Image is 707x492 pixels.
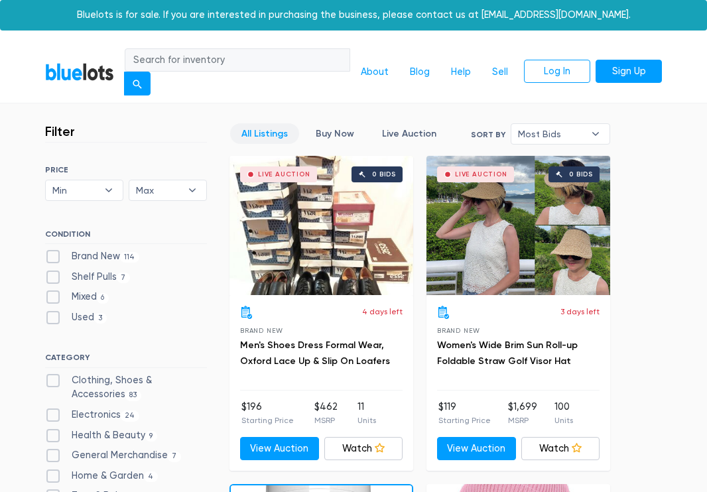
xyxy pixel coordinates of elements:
p: 3 days left [560,306,600,318]
a: Watch [521,437,600,461]
span: Brand New [240,327,283,334]
span: 3 [94,313,107,324]
h6: PRICE [45,165,207,174]
h3: Filter [45,123,75,139]
b: ▾ [178,180,206,200]
a: Log In [524,60,590,84]
input: Search for inventory [125,48,350,72]
label: Home & Garden [45,469,158,483]
li: $1,699 [508,400,537,426]
div: Live Auction [258,171,310,178]
span: 9 [145,431,157,442]
label: Mixed [45,290,109,304]
label: Electronics [45,408,139,422]
b: ▾ [95,180,123,200]
a: Help [440,60,482,85]
label: Shelf Pulls [45,270,130,284]
a: Live Auction [371,123,448,144]
span: 4 [144,471,158,482]
div: 0 bids [569,171,593,178]
div: 0 bids [372,171,396,178]
span: 114 [120,252,139,263]
h6: CONDITION [45,229,207,244]
a: Watch [324,437,403,461]
label: Health & Beauty [45,428,157,443]
p: Units [554,414,573,426]
a: View Auction [240,437,319,461]
label: Used [45,310,107,325]
span: 83 [125,391,141,401]
h6: CATEGORY [45,353,207,367]
a: Blog [399,60,440,85]
span: Max [136,180,181,200]
li: $462 [314,400,338,426]
p: MSRP [314,414,338,426]
p: 4 days left [362,306,403,318]
a: Women's Wide Brim Sun Roll-up Foldable Straw Golf Visor Hat [437,339,578,367]
li: 11 [357,400,376,426]
a: Men's Shoes Dress Formal Wear, Oxford Lace Up & Slip On Loafers [240,339,390,367]
span: Most Bids [518,124,584,144]
li: 100 [554,400,573,426]
a: BlueLots [45,62,114,82]
p: MSRP [508,414,537,426]
span: 24 [121,410,139,421]
a: View Auction [437,437,516,461]
span: 7 [117,273,130,283]
div: Live Auction [455,171,507,178]
li: $119 [438,400,491,426]
span: Min [52,180,97,200]
a: All Listings [230,123,299,144]
a: Sign Up [596,60,662,84]
a: Sell [482,60,519,85]
a: About [350,60,399,85]
span: Brand New [437,327,480,334]
span: 6 [97,293,109,304]
a: Buy Now [304,123,365,144]
p: Starting Price [241,414,294,426]
a: Live Auction 0 bids [426,156,610,295]
label: Sort By [471,129,505,141]
label: Clothing, Shoes & Accessories [45,373,207,402]
li: $196 [241,400,294,426]
b: ▾ [582,124,610,144]
label: Brand New [45,249,139,264]
label: General Merchandise [45,448,181,463]
span: 7 [168,452,181,462]
a: Live Auction 0 bids [229,156,413,295]
p: Starting Price [438,414,491,426]
p: Units [357,414,376,426]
